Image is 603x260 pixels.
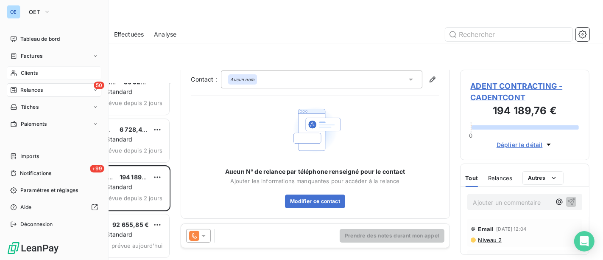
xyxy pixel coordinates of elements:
[112,221,149,228] span: 92 655,85 €
[7,201,101,214] a: Aide
[20,187,78,194] span: Paramètres et réglages
[340,229,444,243] button: Prendre des notes durant mon appel
[497,140,543,149] span: Déplier le détail
[230,178,399,184] span: Ajouter les informations manquantes pour accéder à la relance
[103,195,162,201] span: prévue depuis 2 jours
[94,82,104,89] span: 50
[21,69,38,77] span: Clients
[469,132,472,139] span: 0
[112,242,162,249] span: prévue aujourd’hui
[20,35,60,43] span: Tableau de bord
[285,195,345,208] button: Modifier ce contact
[231,76,254,82] em: Aucun nom
[466,175,478,181] span: Tout
[103,147,162,154] span: prévue depuis 2 jours
[29,8,40,15] span: OET
[154,30,176,39] span: Analyse
[488,175,512,181] span: Relances
[471,103,579,120] h3: 194 189,76 €
[574,231,595,252] div: Open Intercom Messenger
[120,126,152,133] span: 6 728,40 €
[120,173,157,181] span: 194 189,76 €
[114,30,144,39] span: Effectuées
[496,226,526,232] span: [DATE] 12:04
[522,171,564,185] button: Autres
[7,241,59,255] img: Logo LeanPay
[225,167,405,176] span: Aucun N° de relance par téléphone renseigné pour le contact
[20,203,32,211] span: Aide
[21,120,47,128] span: Paiements
[494,140,556,150] button: Déplier le détail
[478,226,494,232] span: Email
[21,103,39,111] span: Tâches
[471,80,579,103] span: ADENT CONTRACTING - CADENTCONT
[20,170,51,177] span: Notifications
[191,75,221,84] label: Contact :
[477,237,502,243] span: Niveau 2
[445,28,572,41] input: Rechercher
[20,153,39,160] span: Imports
[21,52,42,60] span: Factures
[7,5,20,19] div: OE
[288,102,342,157] img: Empty state
[20,86,43,94] span: Relances
[103,99,162,106] span: prévue depuis 2 jours
[90,165,104,172] span: +99
[20,220,53,228] span: Déconnexion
